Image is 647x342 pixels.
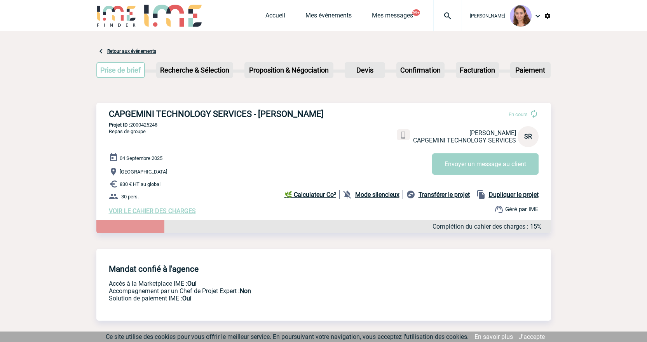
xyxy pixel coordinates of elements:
b: Oui [187,280,197,287]
b: Projet ID : [109,122,130,128]
button: 99+ [412,9,420,16]
a: J'accepte [519,333,545,340]
img: 101030-1.png [510,5,532,27]
span: [PERSON_NAME] [470,13,505,19]
a: VOIR LE CAHIER DES CHARGES [109,207,196,215]
img: support.png [494,205,504,214]
b: Transférer le projet [419,191,470,198]
p: Confirmation [397,63,444,77]
span: 830 € HT au global [120,181,160,187]
p: Accès à la Marketplace IME : [109,280,431,287]
span: 30 pers. [121,194,139,200]
p: Prestation payante [109,287,431,295]
img: IME-Finder [96,5,137,27]
p: Paiement [511,63,550,77]
p: Recherche & Sélection [157,63,232,77]
b: 🌿 Calculateur Co² [284,191,336,198]
b: Dupliquer le projet [489,191,539,198]
span: 04 Septembre 2025 [120,155,162,161]
h3: CAPGEMINI TECHNOLOGY SERVICES - [PERSON_NAME] [109,109,342,119]
span: [PERSON_NAME] [469,129,516,137]
a: Mes événements [305,12,352,23]
span: SR [524,133,532,140]
p: 2000425248 [96,122,551,128]
p: Conformité aux process achat client, Prise en charge de la facturation, Mutualisation de plusieur... [109,295,431,302]
span: CAPGEMINI TECHNOLOGY SERVICES [413,137,516,144]
button: Envoyer un message au client [432,153,539,175]
span: En cours [509,111,528,117]
a: 🌿 Calculateur Co² [284,190,340,199]
img: file_copy-black-24dp.png [476,190,486,199]
b: Mode silencieux [355,191,399,198]
h4: Mandat confié à l'agence [109,264,199,274]
span: Repas de groupe [109,128,146,134]
p: Prise de brief [97,63,145,77]
span: Géré par IME [505,206,539,213]
span: [GEOGRAPHIC_DATA] [120,169,167,175]
p: Proposition & Négociation [245,63,333,77]
p: Devis [345,63,384,77]
a: Accueil [265,12,285,23]
span: Ce site utilise des cookies pour vous offrir le meilleur service. En poursuivant votre navigation... [106,333,469,340]
a: En savoir plus [474,333,513,340]
p: Facturation [457,63,498,77]
a: Mes messages [372,12,413,23]
b: Non [240,287,251,295]
a: Retour aux événements [107,49,156,54]
b: Oui [182,295,192,302]
img: portable.png [400,132,407,139]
